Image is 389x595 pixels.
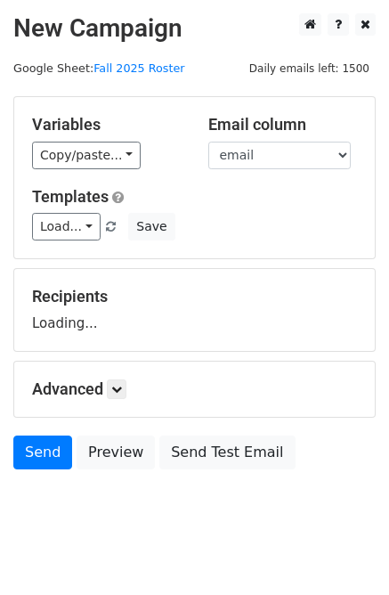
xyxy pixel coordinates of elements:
small: Google Sheet: [13,61,185,75]
h5: Email column [208,115,358,134]
a: Daily emails left: 1500 [243,61,376,75]
h5: Variables [32,115,182,134]
span: Daily emails left: 1500 [243,59,376,78]
a: Templates [32,187,109,206]
a: Send Test Email [159,436,295,469]
div: Loading... [32,287,357,333]
a: Preview [77,436,155,469]
a: Copy/paste... [32,142,141,169]
a: Load... [32,213,101,240]
h2: New Campaign [13,13,376,44]
a: Send [13,436,72,469]
h5: Advanced [32,379,357,399]
h5: Recipients [32,287,357,306]
button: Save [128,213,174,240]
a: Fall 2025 Roster [93,61,184,75]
